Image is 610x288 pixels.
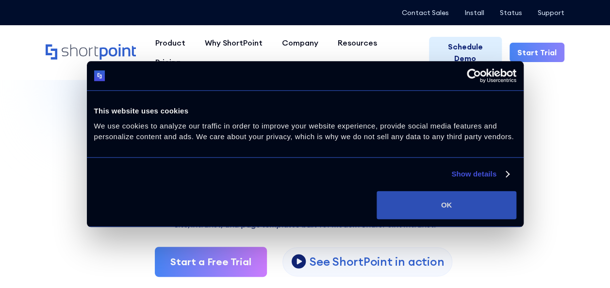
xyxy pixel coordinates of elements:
[310,254,444,269] p: See ShortPoint in action
[402,9,449,16] a: Contact Sales
[429,37,502,68] a: Schedule Demo
[155,56,181,68] div: Pricing
[282,247,452,276] a: open lightbox
[328,33,387,52] a: Resources
[94,105,516,117] div: This website uses cookies
[451,168,509,180] a: Show details
[500,9,522,16] a: Status
[464,9,484,16] a: Install
[155,247,267,277] a: Start a Free Trial
[46,221,564,229] h2: Site, intranet, and page templates built for modern SharePoint Intranet.
[377,191,516,219] button: OK
[146,52,190,72] a: Pricing
[46,111,564,117] h1: SHAREPOINT TEMPLATES
[94,122,514,141] span: We use cookies to analyze our traffic in order to improve your website experience, provide social...
[435,176,610,288] iframe: Chat Widget
[46,209,564,221] p: Explore dozens of SharePoint templates — install fast and customize without code.
[46,133,564,201] div: Fully customizable SharePoint templates with ShortPoint
[205,37,263,48] div: Why ShortPoint
[431,68,516,83] a: Usercentrics Cookiebot - opens in a new window
[510,43,564,62] a: Start Trial
[46,44,136,61] a: Home
[146,33,195,52] a: Product
[195,33,272,52] a: Why ShortPoint
[282,37,318,48] div: Company
[94,70,105,81] img: logo
[272,33,328,52] a: Company
[538,9,564,16] a: Support
[155,37,185,48] div: Product
[338,37,377,48] div: Resources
